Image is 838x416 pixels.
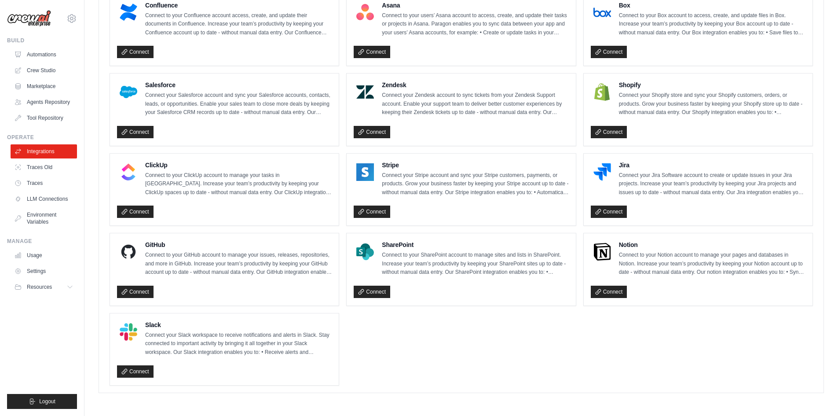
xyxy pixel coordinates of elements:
[619,161,805,169] h4: Jira
[7,134,77,141] div: Operate
[117,286,154,298] a: Connect
[382,91,568,117] p: Connect your Zendesk account to sync tickets from your Zendesk Support account. Enable your suppo...
[7,238,77,245] div: Manage
[619,1,805,10] h4: Box
[11,264,77,278] a: Settings
[382,11,568,37] p: Connect to your users’ Asana account to access, create, and update their tasks or projects in Asa...
[382,171,568,197] p: Connect your Stripe account and sync your Stripe customers, payments, or products. Grow your busi...
[354,286,390,298] a: Connect
[382,251,568,277] p: Connect to your SharePoint account to manage sites and lists in SharePoint. Increase your team’s ...
[120,323,137,341] img: Slack Logo
[145,81,332,89] h4: Salesforce
[11,280,77,294] button: Resources
[145,320,332,329] h4: Slack
[354,206,390,218] a: Connect
[11,248,77,262] a: Usage
[145,11,332,37] p: Connect to your Confluence account access, create, and update their documents in Confluence. Incr...
[354,126,390,138] a: Connect
[145,251,332,277] p: Connect to your GitHub account to manage your issues, releases, repositories, and more in GitHub....
[382,161,568,169] h4: Stripe
[591,206,627,218] a: Connect
[354,46,390,58] a: Connect
[7,37,77,44] div: Build
[382,240,568,249] h4: SharePoint
[356,243,374,261] img: SharePoint Logo
[11,95,77,109] a: Agents Repository
[593,4,611,21] img: Box Logo
[11,79,77,93] a: Marketplace
[145,91,332,117] p: Connect your Salesforce account and sync your Salesforce accounts, contacts, leads, or opportunit...
[619,91,805,117] p: Connect your Shopify store and sync your Shopify customers, orders, or products. Grow your busine...
[11,160,77,174] a: Traces Old
[591,286,627,298] a: Connect
[11,111,77,125] a: Tool Repository
[145,240,332,249] h4: GitHub
[356,4,374,21] img: Asana Logo
[593,243,611,261] img: Notion Logo
[593,163,611,181] img: Jira Logo
[39,398,55,405] span: Logout
[7,10,51,27] img: Logo
[11,63,77,77] a: Crew Studio
[11,176,77,190] a: Traces
[382,1,568,10] h4: Asana
[117,365,154,378] a: Connect
[591,126,627,138] a: Connect
[145,331,332,357] p: Connect your Slack workspace to receive notifications and alerts in Slack. Stay connected to impo...
[27,283,52,291] span: Resources
[117,206,154,218] a: Connect
[120,163,137,181] img: ClickUp Logo
[117,46,154,58] a: Connect
[11,208,77,229] a: Environment Variables
[145,161,332,169] h4: ClickUp
[619,251,805,277] p: Connect to your Notion account to manage your pages and databases in Notion. Increase your team’s...
[356,83,374,101] img: Zendesk Logo
[120,83,137,101] img: Salesforce Logo
[11,144,77,158] a: Integrations
[120,4,137,21] img: Confluence Logo
[145,1,332,10] h4: Confluence
[619,81,805,89] h4: Shopify
[120,243,137,261] img: GitHub Logo
[145,171,332,197] p: Connect to your ClickUp account to manage your tasks in [GEOGRAPHIC_DATA]. Increase your team’s p...
[117,126,154,138] a: Connect
[356,163,374,181] img: Stripe Logo
[7,394,77,409] button: Logout
[619,11,805,37] p: Connect to your Box account to access, create, and update files in Box. Increase your team’s prod...
[382,81,568,89] h4: Zendesk
[11,48,77,62] a: Automations
[619,171,805,197] p: Connect your Jira Software account to create or update issues in your Jira projects. Increase you...
[591,46,627,58] a: Connect
[593,83,611,101] img: Shopify Logo
[11,192,77,206] a: LLM Connections
[619,240,805,249] h4: Notion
